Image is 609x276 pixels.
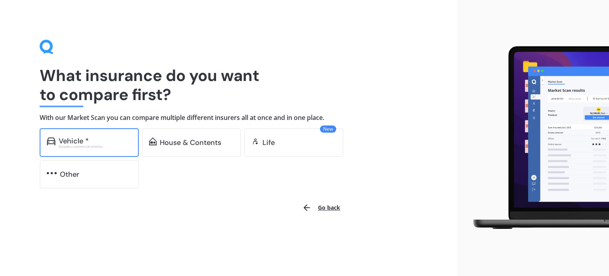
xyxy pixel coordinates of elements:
h1: What insurance do you want to compare first? [40,66,417,104]
div: Life [262,139,275,147]
span: New [320,125,336,133]
img: home-and-contents.b802091223b8502ef2dd.svg [149,137,157,145]
div: Excludes commercial vehicles [59,145,132,148]
div: Other [60,170,79,178]
div: Vehicle * [59,137,89,145]
img: car.f15378c7a67c060ca3f3.svg [47,137,56,145]
button: Go back [297,198,345,217]
img: other.81dba5aafe580aa69f38.svg [47,169,57,177]
h4: With our Market Scan you can compare multiple different insurers all at once and in one place. [40,114,417,122]
img: laptop.webp [463,42,609,234]
div: House & Contents [160,139,221,147]
img: life.f720d6a2d7cdcd3ad642.svg [251,137,259,145]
